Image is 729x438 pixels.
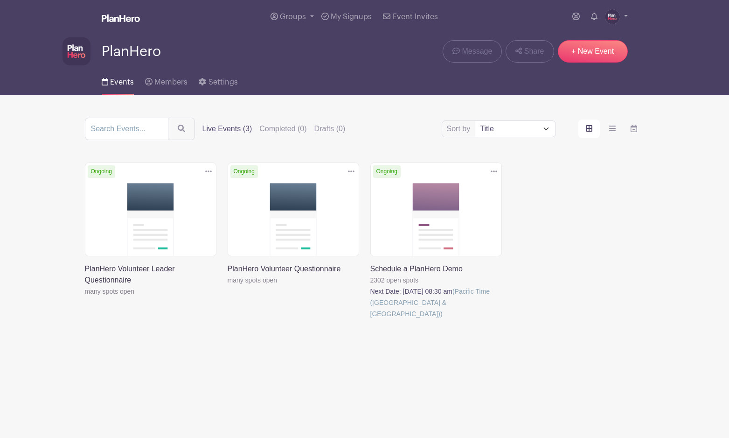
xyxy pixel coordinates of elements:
a: Events [102,65,134,95]
a: Message [443,40,502,63]
img: logo_white-6c42ec7e38ccf1d336a20a19083b03d10ae64f83f12c07503d8b9e83406b4c7d.svg [102,14,140,22]
span: Members [154,78,187,86]
a: + New Event [558,40,628,63]
img: PH-Logo-Circle-Centered-Purple.jpg [605,9,620,24]
label: Sort by [447,123,473,134]
span: Message [462,46,492,57]
input: Search Events... [85,118,168,140]
span: PlanHero [102,44,161,59]
span: My Signups [331,13,372,21]
div: filters [202,123,346,134]
span: Settings [208,78,238,86]
a: Members [145,65,187,95]
label: Live Events (3) [202,123,252,134]
a: Share [506,40,554,63]
span: Event Invites [393,13,438,21]
span: Events [110,78,134,86]
div: order and view [578,120,645,138]
img: PH-Logo-Square-Centered-Purple.jpg [62,37,90,65]
label: Drafts (0) [314,123,346,134]
span: Share [524,46,544,57]
label: Completed (0) [259,123,306,134]
span: Groups [280,13,306,21]
a: Settings [199,65,237,95]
